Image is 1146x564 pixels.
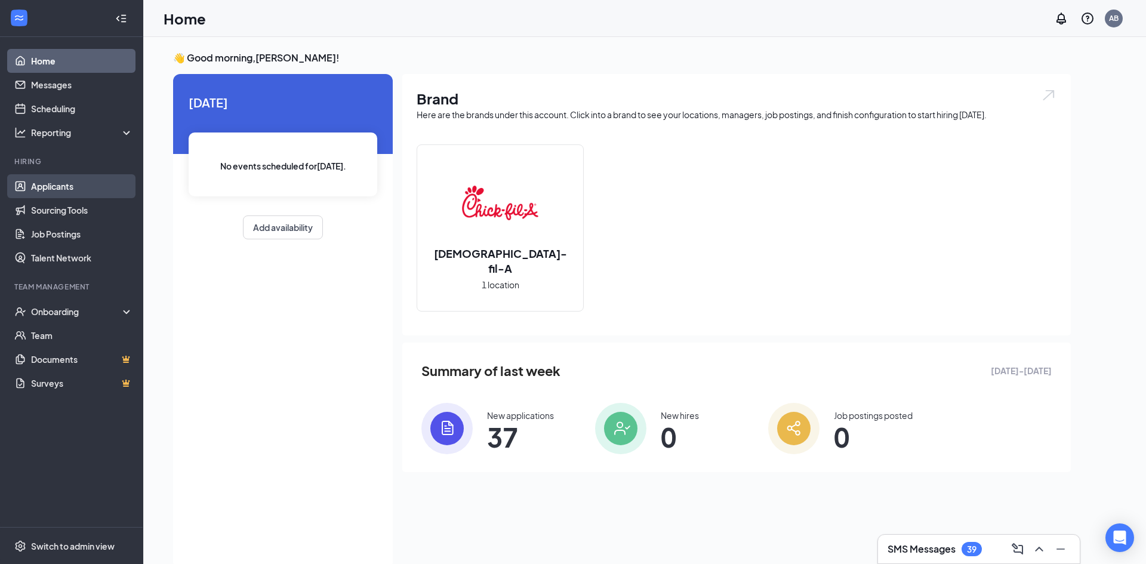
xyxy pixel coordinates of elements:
div: Onboarding [31,306,123,318]
h2: [DEMOGRAPHIC_DATA]-fil-A [417,246,583,276]
span: 1 location [482,278,519,291]
span: [DATE] [189,93,377,112]
div: New applications [487,409,554,421]
h3: 👋 Good morning, [PERSON_NAME] ! [173,51,1071,64]
img: icon [595,403,646,454]
a: Team [31,323,133,347]
a: Messages [31,73,133,97]
svg: Collapse [115,13,127,24]
img: open.6027fd2a22e1237b5b06.svg [1041,88,1056,102]
div: Job postings posted [834,409,913,421]
a: Sourcing Tools [31,198,133,222]
div: 39 [967,544,976,554]
a: Talent Network [31,246,133,270]
button: Minimize [1051,540,1070,559]
svg: Settings [14,540,26,552]
svg: Notifications [1054,11,1068,26]
button: Add availability [243,215,323,239]
div: New hires [661,409,699,421]
span: No events scheduled for [DATE] . [220,159,346,172]
svg: ChevronUp [1032,542,1046,556]
div: AB [1109,13,1119,23]
a: Scheduling [31,97,133,121]
a: Applicants [31,174,133,198]
span: 0 [834,426,913,448]
a: Job Postings [31,222,133,246]
button: ComposeMessage [1008,540,1027,559]
div: Open Intercom Messenger [1105,523,1134,552]
div: Switch to admin view [31,540,115,552]
svg: Minimize [1053,542,1068,556]
h1: Brand [417,88,1056,109]
h3: SMS Messages [888,543,956,556]
button: ChevronUp [1030,540,1049,559]
span: [DATE] - [DATE] [991,364,1052,377]
svg: Analysis [14,127,26,138]
a: SurveysCrown [31,371,133,395]
h1: Home [164,8,206,29]
img: icon [421,403,473,454]
span: 0 [661,426,699,448]
div: Here are the brands under this account. Click into a brand to see your locations, managers, job p... [417,109,1056,121]
span: Summary of last week [421,360,560,381]
a: DocumentsCrown [31,347,133,371]
svg: WorkstreamLogo [13,12,25,24]
svg: ComposeMessage [1011,542,1025,556]
span: 37 [487,426,554,448]
svg: QuestionInfo [1080,11,1095,26]
div: Reporting [31,127,134,138]
div: Team Management [14,282,131,292]
div: Hiring [14,156,131,167]
svg: UserCheck [14,306,26,318]
img: Chick-fil-A [462,165,538,241]
a: Home [31,49,133,73]
img: icon [768,403,820,454]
